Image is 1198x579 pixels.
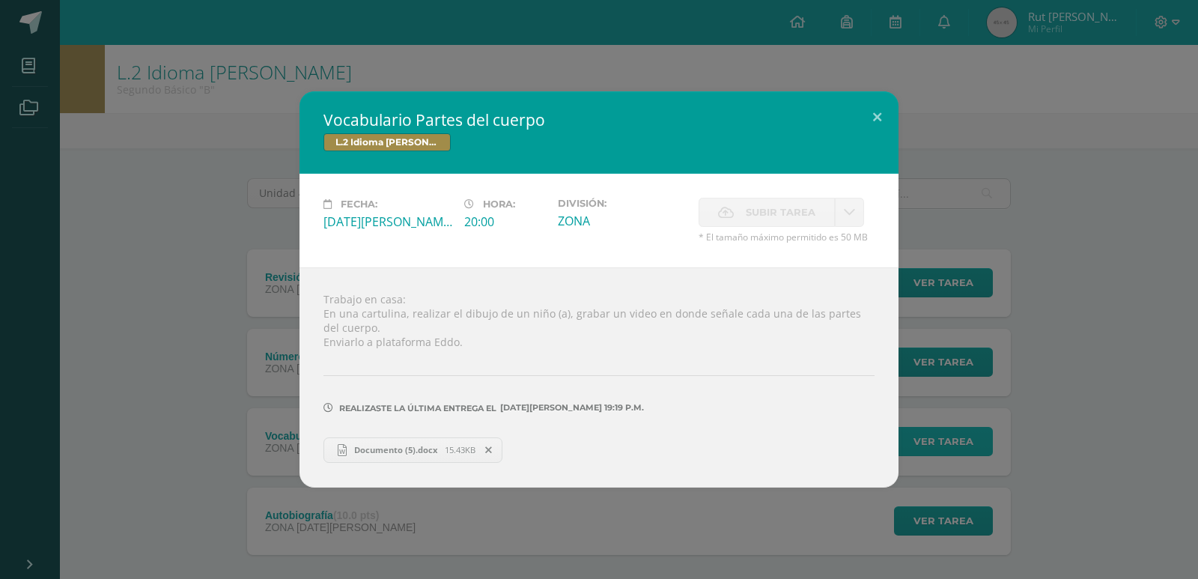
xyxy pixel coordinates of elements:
span: Documento (5).docx [347,444,445,455]
span: 15.43KB [445,444,475,455]
button: Close (Esc) [856,91,898,142]
div: 20:00 [464,213,546,230]
span: Fecha: [341,198,377,210]
span: L.2 Idioma [PERSON_NAME] [323,133,451,151]
label: La fecha de entrega ha expirado [699,198,835,227]
div: [DATE][PERSON_NAME] [323,213,452,230]
div: ZONA [558,213,687,229]
h2: Vocabulario Partes del cuerpo [323,109,875,130]
span: * El tamaño máximo permitido es 50 MB [699,231,875,243]
a: Documento (5).docx 15.43KB [323,437,502,463]
div: Trabajo en casa: En una cartulina, realizar el dibujo de un niño (a), grabar un video en donde se... [299,267,898,487]
span: [DATE][PERSON_NAME] 19:19 p.m. [496,407,644,408]
span: Realizaste la última entrega el [339,403,496,413]
span: Remover entrega [476,442,502,458]
a: La fecha de entrega ha expirado [835,198,864,227]
span: Hora: [483,198,515,210]
span: Subir tarea [746,198,815,226]
label: División: [558,198,687,209]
